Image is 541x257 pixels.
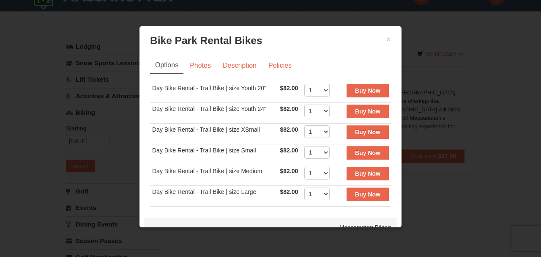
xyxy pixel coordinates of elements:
span: $82.00 [280,168,298,174]
strong: Buy Now [355,87,380,94]
strong: Buy Now [355,129,380,135]
button: Buy Now [347,188,389,201]
strong: Buy Now [355,170,380,177]
td: Day Bike Rental - Trail Bike | size XSmall [150,123,278,144]
h3: Bike Park Rental Bikes [150,34,391,47]
button: Buy Now [347,125,389,139]
button: × [386,35,391,44]
button: Buy Now [347,105,389,118]
span: $82.00 [280,147,298,154]
strong: Buy Now [355,108,380,115]
span: $82.00 [280,126,298,133]
span: $82.00 [280,85,298,91]
strong: Buy Now [355,191,380,198]
a: Photos [184,58,216,74]
button: Buy Now [347,146,389,160]
span: $82.00 [280,188,298,195]
td: Day Bike Rental - Trail Bike | size Small [150,144,278,165]
td: Day Bike Rental - Trail Bike | size Youth 24" [150,102,278,123]
a: Description [217,58,262,74]
button: Buy Now [347,208,389,222]
a: Policies [263,58,297,74]
strong: Buy Now [355,149,380,156]
td: Day Bike Rental - Trail Bike | size Youth 20" [150,82,278,102]
span: $82.00 [280,105,298,112]
td: Day Bike Rental - Trail Bike | size XLarge [150,206,278,227]
td: Day Bike Rental - Trail Bike | size Large [150,185,278,206]
button: Buy Now [347,167,389,180]
a: Options [150,58,183,74]
button: Buy Now [347,84,389,97]
td: Day Bike Rental - Trail Bike | size Medium [150,165,278,185]
div: Massanutten Biking [144,217,397,238]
